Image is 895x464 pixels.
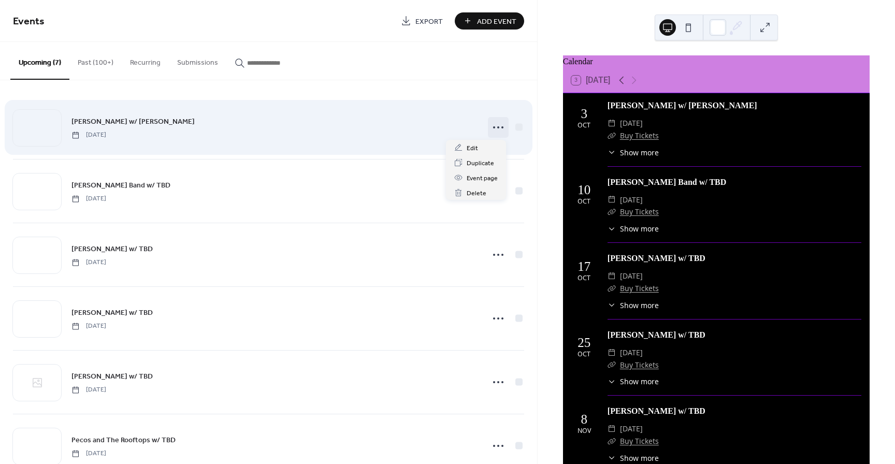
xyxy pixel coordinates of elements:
[71,243,153,255] a: [PERSON_NAME] w/ TBD
[71,449,106,458] span: [DATE]
[71,194,106,204] span: [DATE]
[71,371,153,382] span: [PERSON_NAME] w/ TBD
[71,179,170,191] a: [PERSON_NAME] Band w/ TBD
[71,130,106,140] span: [DATE]
[620,376,659,387] span: Show more
[71,322,106,331] span: [DATE]
[620,147,659,158] span: Show more
[608,453,616,463] div: ​
[608,129,616,142] div: ​
[608,223,616,234] div: ​
[71,180,170,191] span: [PERSON_NAME] Band w/ TBD
[620,300,659,311] span: Show more
[578,275,590,282] div: Oct
[467,158,494,169] span: Duplicate
[122,42,169,79] button: Recurring
[620,283,659,293] a: Buy Tickets
[71,117,195,127] span: [PERSON_NAME] w/ [PERSON_NAME]
[608,346,616,359] div: ​
[608,147,616,158] div: ​
[467,143,478,154] span: Edit
[415,16,443,27] span: Export
[620,130,659,140] a: Buy Tickets
[608,282,616,295] div: ​
[578,336,590,349] div: 25
[69,42,122,79] button: Past (100+)
[608,435,616,447] div: ​
[467,173,498,184] span: Event page
[620,223,659,234] span: Show more
[71,244,153,255] span: [PERSON_NAME] w/ TBD
[620,270,643,282] span: [DATE]
[169,42,226,79] button: Submissions
[620,194,643,206] span: [DATE]
[578,122,590,129] div: Oct
[608,206,616,218] div: ​
[578,260,590,273] div: 17
[608,300,659,311] button: ​Show more
[608,359,616,371] div: ​
[71,370,153,382] a: [PERSON_NAME] w/ TBD
[71,385,106,395] span: [DATE]
[620,207,659,216] a: Buy Tickets
[620,453,659,463] span: Show more
[608,453,659,463] button: ​Show more
[608,194,616,206] div: ​
[71,115,195,127] a: [PERSON_NAME] w/ [PERSON_NAME]
[578,428,591,434] div: Nov
[455,12,524,30] button: Add Event
[608,101,757,110] a: [PERSON_NAME] w/ [PERSON_NAME]
[393,12,451,30] a: Export
[608,330,705,339] a: [PERSON_NAME] w/ TBD
[578,351,590,358] div: Oct
[581,107,588,120] div: 3
[620,360,659,370] a: Buy Tickets
[608,270,616,282] div: ​
[608,376,616,387] div: ​
[608,376,659,387] button: ​Show more
[608,117,616,129] div: ​
[581,413,588,426] div: 8
[620,346,643,359] span: [DATE]
[578,183,590,196] div: 10
[10,42,69,80] button: Upcoming (7)
[71,308,153,318] span: [PERSON_NAME] w/ TBD
[467,188,486,199] span: Delete
[477,16,516,27] span: Add Event
[620,117,643,129] span: [DATE]
[608,300,616,311] div: ​
[608,147,659,158] button: ​Show more
[71,434,176,446] a: Pecos and The Rooftops w/ TBD
[71,435,176,446] span: Pecos and The Rooftops w/ TBD
[608,407,705,415] a: [PERSON_NAME] w/ TBD
[71,307,153,318] a: [PERSON_NAME] w/ TBD
[608,223,659,234] button: ​Show more
[13,11,45,32] span: Events
[620,436,659,446] a: Buy Tickets
[71,258,106,267] span: [DATE]
[620,423,643,435] span: [DATE]
[608,423,616,435] div: ​
[563,55,870,68] div: Calendar
[608,254,705,263] a: [PERSON_NAME] w/ TBD
[578,198,590,205] div: Oct
[608,178,727,186] a: [PERSON_NAME] Band w/ TBD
